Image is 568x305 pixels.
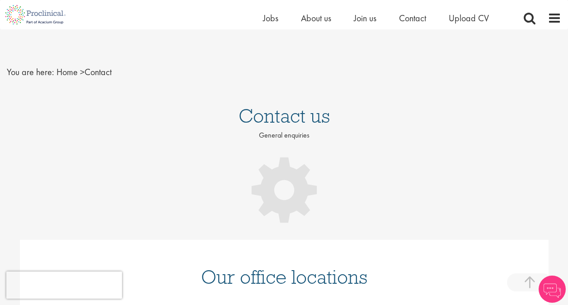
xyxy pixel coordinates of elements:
[354,12,376,24] a: Join us
[301,12,331,24] a: About us
[56,66,78,78] a: breadcrumb link to Home
[56,66,112,78] span: Contact
[6,272,122,299] iframe: reCAPTCHA
[399,12,426,24] a: Contact
[33,267,535,287] h1: Our office locations
[263,12,278,24] a: Jobs
[80,66,84,78] span: >
[539,276,566,303] img: Chatbot
[7,66,54,78] span: You are here:
[449,12,489,24] a: Upload CV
